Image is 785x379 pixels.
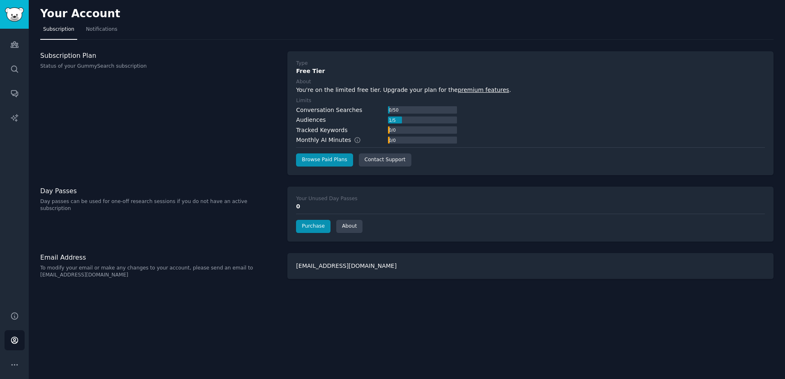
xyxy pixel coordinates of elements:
[359,153,411,167] a: Contact Support
[40,63,279,70] p: Status of your GummySearch subscription
[40,198,279,212] p: Day passes can be used for one-off research sessions if you do not have an active subscription
[5,7,24,22] img: GummySearch logo
[388,106,399,114] div: 0 / 50
[388,126,396,134] div: 0 / 0
[287,253,774,279] div: [EMAIL_ADDRESS][DOMAIN_NAME]
[296,106,362,114] div: Conversation Searches
[296,195,357,203] div: Your Unused Day Passes
[43,26,74,33] span: Subscription
[296,153,353,167] a: Browse Paid Plans
[296,67,765,75] div: Free Tier
[296,220,331,233] a: Purchase
[296,202,765,211] div: 0
[388,137,396,144] div: 0 / 0
[296,86,765,94] div: You're on the limited free tier. Upgrade your plan for the .
[40,23,77,40] a: Subscription
[40,51,279,60] h3: Subscription Plan
[296,136,370,144] div: Monthly AI Minutes
[296,126,347,135] div: Tracked Keywords
[296,78,311,86] div: About
[296,116,326,124] div: Audiences
[40,253,279,262] h3: Email Address
[83,23,120,40] a: Notifications
[336,220,363,233] a: About
[296,97,311,105] div: Limits
[458,87,509,93] a: premium features
[40,265,279,279] p: To modify your email or make any changes to your account, please send an email to [EMAIL_ADDRESS]...
[40,7,120,21] h2: Your Account
[296,60,308,67] div: Type
[40,187,279,195] h3: Day Passes
[86,26,117,33] span: Notifications
[388,116,396,124] div: 1 / 5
